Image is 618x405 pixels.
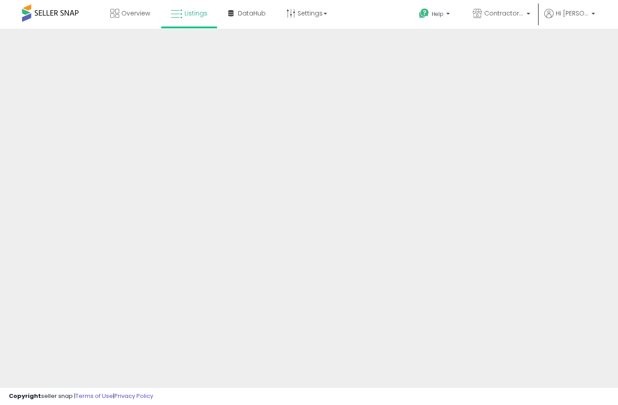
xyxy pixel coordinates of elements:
[432,10,444,18] span: Help
[121,9,150,18] span: Overview
[418,8,430,19] i: Get Help
[9,392,41,400] strong: Copyright
[484,9,524,18] span: Contractor Source
[9,392,153,401] div: seller snap | |
[185,9,207,18] span: Listings
[75,392,113,400] a: Terms of Use
[556,9,589,18] span: Hi [PERSON_NAME]
[238,9,266,18] span: DataHub
[114,392,153,400] a: Privacy Policy
[544,9,595,29] a: Hi [PERSON_NAME]
[412,1,459,29] a: Help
